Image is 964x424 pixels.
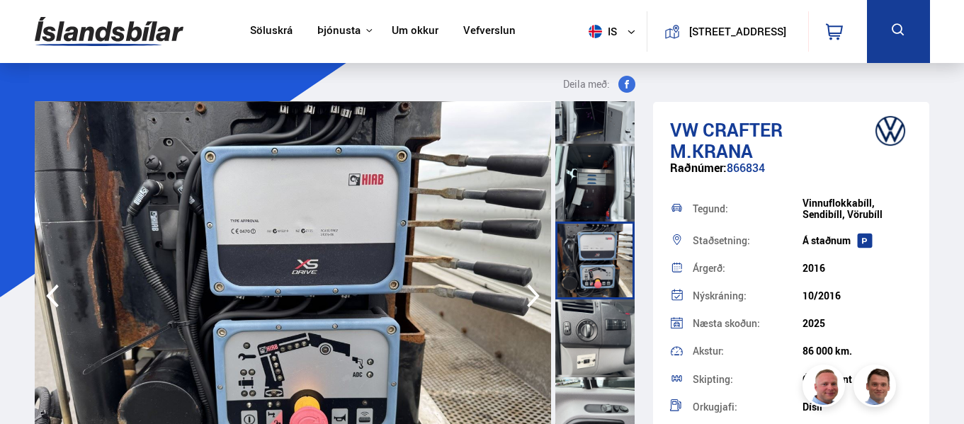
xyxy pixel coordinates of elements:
[862,109,919,153] img: brand logo
[670,160,727,176] span: Raðnúmer:
[803,290,912,302] div: 10/2016
[693,263,803,273] div: Árgerð:
[670,117,698,142] span: VW
[589,25,602,38] img: svg+xml;base64,PHN2ZyB4bWxucz0iaHR0cDovL3d3dy53My5vcmcvMjAwMC9zdmciIHdpZHRoPSI1MTIiIGhlaWdodD0iNT...
[11,6,54,48] button: Opna LiveChat spjallviðmót
[693,346,803,356] div: Akstur:
[693,319,803,328] div: Næsta skoðun:
[563,76,610,93] span: Deila með:
[803,197,912,220] div: Vinnuflokkabíll, Sendibíll, Vörubíll
[693,374,803,384] div: Skipting:
[557,76,641,93] button: Deila með:
[583,25,618,38] span: is
[655,11,800,52] a: [STREET_ADDRESS]
[803,318,912,329] div: 2025
[803,235,912,246] div: Á staðnum
[392,24,438,39] a: Um okkur
[803,345,912,357] div: 86 000 km.
[35,8,183,55] img: G0Ugv5HjCgRt.svg
[250,24,293,39] a: Söluskrá
[693,236,803,246] div: Staðsetning:
[583,11,647,52] button: is
[803,263,912,274] div: 2016
[317,24,361,38] button: Þjónusta
[803,401,912,413] div: Dísil
[693,291,803,301] div: Nýskráning:
[856,367,898,409] img: FbJEzSuNWCJXmdc-.webp
[670,117,783,164] span: Crafter M.KRANA
[693,402,803,412] div: Orkugjafi:
[463,24,516,39] a: Vefverslun
[670,161,912,189] div: 866834
[805,367,847,409] img: siFngHWaQ9KaOqBr.png
[686,25,790,38] button: [STREET_ADDRESS]
[693,204,803,214] div: Tegund:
